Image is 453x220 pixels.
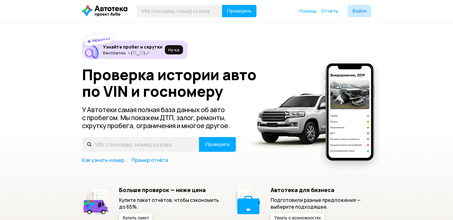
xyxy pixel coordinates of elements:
h5: Автотека для бизнеса [271,187,371,193]
strong: Новинка [92,35,110,43]
p: У Автотеки самая полная база данных об авто с пробегом. Мы покажем ДТП, залог, ремонты, скрутку п... [82,106,236,130]
a: Помощь [299,8,317,14]
input: VIN, госномер, номер кузова [82,137,199,152]
button: Проверить [222,5,256,17]
span: Ну‑ка [168,47,179,52]
span: Проверить [227,9,252,14]
p: Бесплатно ヽ(♡‿♡)ノ [103,50,162,55]
a: Пример отчёта [132,157,168,163]
h1: Проверка истории авто по VIN и госномеру [82,66,266,100]
h5: Больше проверок — ниже цена [119,187,220,193]
p: Купите пакет отчётов, чтобы сэкономить до 65%. [119,197,220,210]
span: Проверить [205,142,230,147]
h6: Узнайте пробег и скрутки [103,44,162,50]
button: Проверить [199,137,236,152]
input: VIN, госномер, номер кузова [137,5,222,17]
a: Отчёты [321,8,338,14]
a: Как узнать номер [82,157,124,163]
p: Подготовили разные предложения — выберите подходящее. [271,197,371,210]
span: Войти [352,9,366,14]
button: Войти [348,5,371,17]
